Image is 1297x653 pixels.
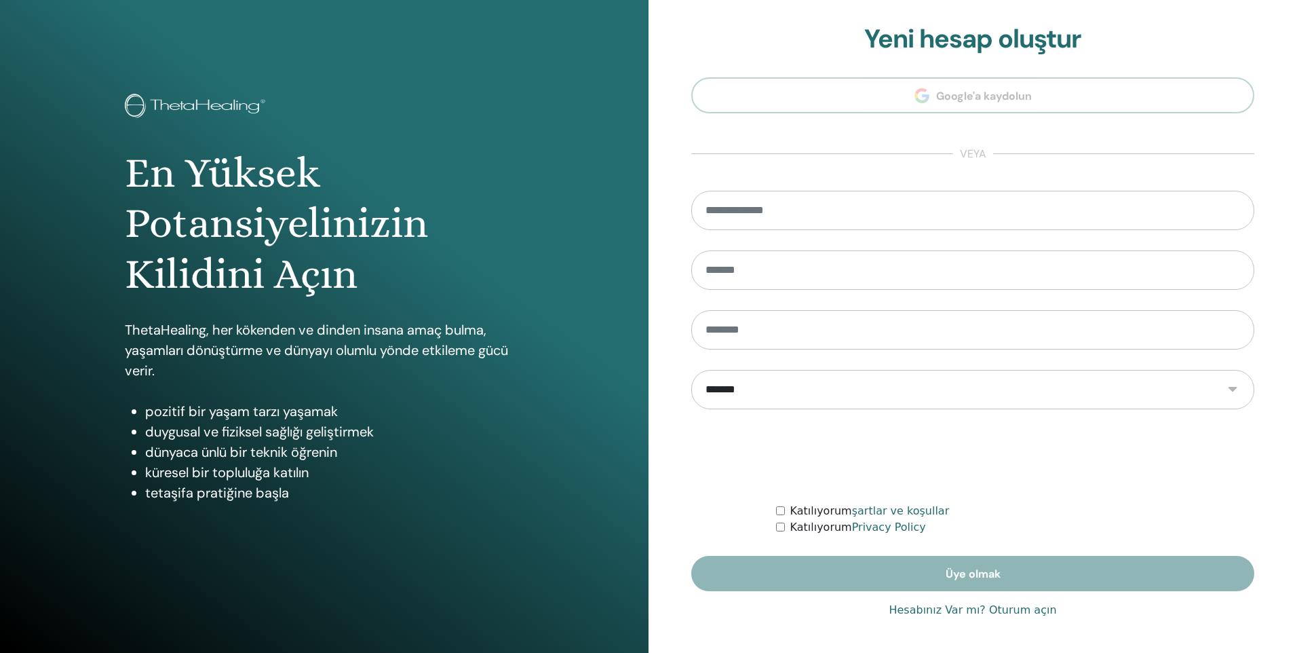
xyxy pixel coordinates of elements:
[852,521,926,534] a: Privacy Policy
[145,483,523,503] li: tetaşifa pratiğine başla
[125,148,523,299] h1: En Yüksek Potansiyelinizin Kilidini Açın
[852,504,950,517] a: şartlar ve koşullar
[125,320,523,381] p: ThetaHealing, her kökenden ve dinden insana amaç bulma, yaşamları dönüştürme ve dünyayı olumlu yö...
[790,519,926,536] label: Katılıyorum
[145,462,523,483] li: küresel bir topluluğa katılın
[145,442,523,462] li: dünyaca ünlü bir teknik öğrenin
[889,602,1056,618] a: Hesabınız Var mı? Oturum açın
[145,401,523,422] li: pozitif bir yaşam tarzı yaşamak
[870,430,1076,483] iframe: reCAPTCHA
[145,422,523,442] li: duygusal ve fiziksel sağlığı geliştirmek
[691,24,1254,55] h2: Yeni hesap oluştur
[790,503,950,519] label: Katılıyorum
[953,146,993,162] span: veya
